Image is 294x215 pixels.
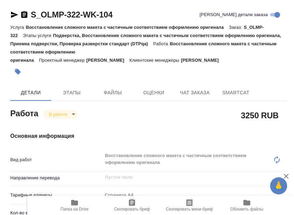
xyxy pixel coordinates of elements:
p: Работа [153,41,170,46]
span: Скопировать мини-бриф [166,207,213,212]
p: Тарифные единицы [10,192,102,199]
p: [PERSON_NAME] [86,58,130,63]
p: Клиентские менеджеры [129,58,181,63]
span: Скопировать бриф [114,207,150,212]
a: S_OLMP-322-WK-104 [31,10,112,19]
span: Файлы [96,88,129,97]
button: В работе [47,111,69,117]
span: Чат заказа [178,88,211,97]
h2: Работа [10,107,38,119]
p: Заказ: [229,25,244,30]
div: Страница А4 [102,189,286,201]
span: Обновить файлы [230,207,264,212]
button: Скопировать бриф [103,196,161,215]
p: Проектный менеджер [39,58,86,63]
span: Папка на Drive [61,207,89,212]
p: Подверстка, Восстановление сложного макета с частичным соответствием оформлению оригинала, Приемк... [10,33,281,46]
button: Обновить файлы [218,196,276,215]
p: Восстановление сложного макета с частичным соответствием оформлению оригинала [10,41,277,63]
p: [PERSON_NAME] [181,58,224,63]
span: Этапы [55,88,88,97]
button: 🙏 [270,177,287,194]
div: В работе [43,110,78,119]
p: Этапы услуги [23,33,53,38]
p: Направление перевода [10,175,102,181]
button: Скопировать ссылку [20,11,28,19]
button: Добавить тэг [10,64,25,79]
span: Оценки [137,88,170,97]
input: Пустое поле [104,173,270,181]
p: Вид работ [10,156,102,163]
span: SmartCat [219,88,252,97]
span: [PERSON_NAME] детали заказа [200,11,268,18]
p: Восстановление сложного макета с частичным соответствием оформлению оригинала [26,25,229,30]
h4: Основная информация [10,132,286,140]
button: Скопировать ссылку для ЯМессенджера [10,11,18,19]
h2: 3250 RUB [241,109,279,121]
button: Скопировать мини-бриф [161,196,218,215]
button: Папка на Drive [46,196,103,215]
span: 🙏 [273,179,284,193]
span: Детали [14,88,47,97]
p: Услуга [10,25,26,30]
